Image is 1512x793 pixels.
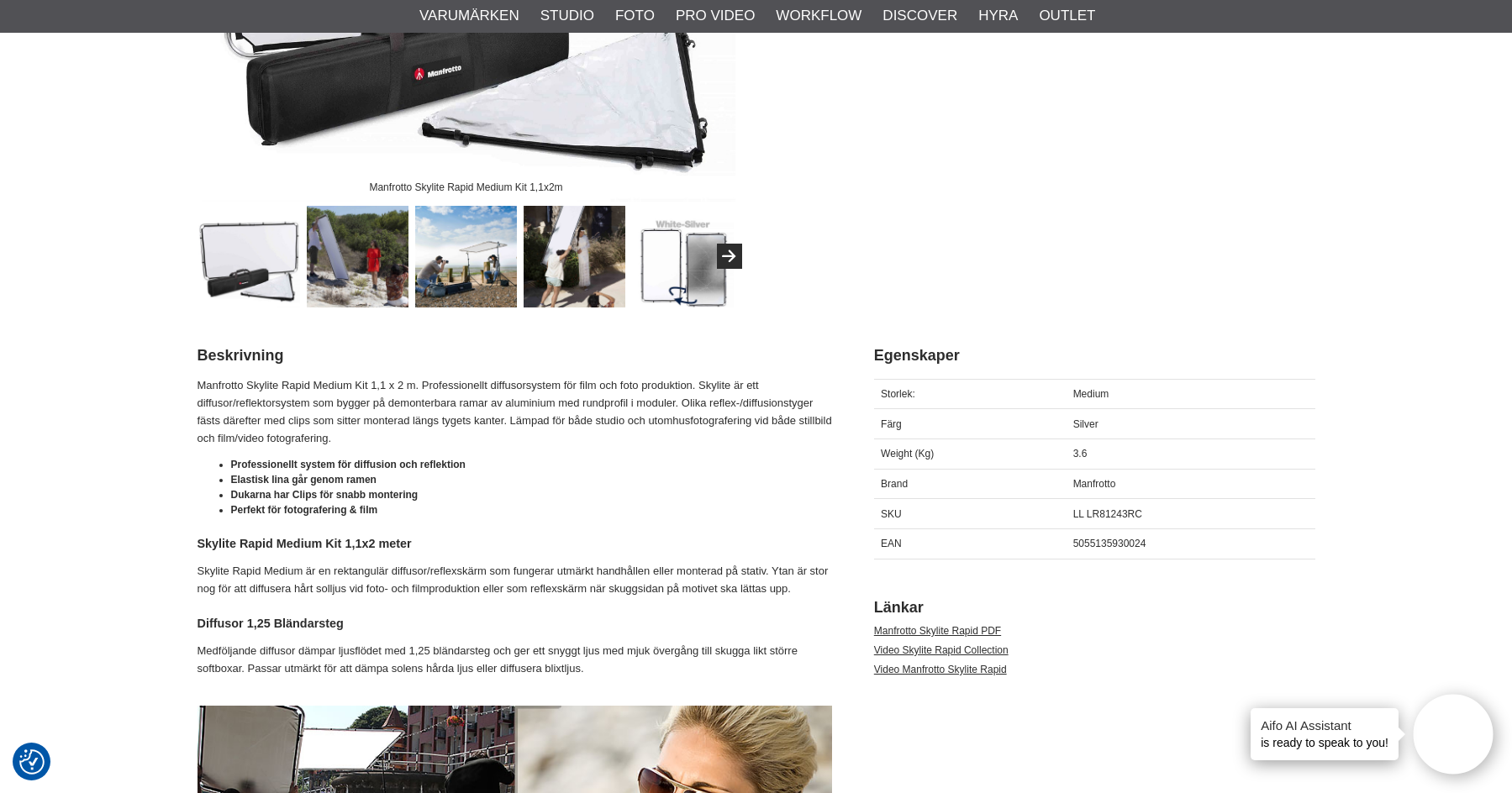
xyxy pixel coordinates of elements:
[615,5,655,27] a: Foto
[776,5,861,27] a: Workflow
[415,206,517,307] img: Manfrotto Skylite diffuser
[198,535,832,552] h4: Skylite Rapid Medium Kit 1,1x2 meter
[198,615,832,632] h4: Diffusor 1,25 Bländarsteg
[1261,717,1388,734] h4: Aifo AI Assistant
[1039,5,1095,27] a: Outlet
[198,563,832,598] p: Skylite Rapid Medium är en rektangulär diffusor/reflexskärm som fungerar utmärkt handhållen eller...
[19,749,45,775] img: Revisit consent button
[1073,418,1098,430] span: Silver
[1073,448,1088,460] span: 3.6
[881,418,902,430] span: Färg
[881,508,902,520] span: SKU
[881,478,908,490] span: Brand
[524,206,625,307] img: Mycket lätt och stabil
[881,538,902,549] span: EAN
[231,459,466,470] strong: Professionellt system för diffusion och reflektion
[874,644,1009,656] a: Video Skylite Rapid Collection
[676,5,755,27] a: Pro Video
[19,747,45,777] button: Samtyckesinställningar
[540,5,594,27] a: Studio
[1073,508,1142,520] span: LL LR81243RC
[356,172,577,202] div: Manfrotto Skylite Rapid Medium Kit 1,1x2m
[307,206,408,307] img: Manfrotto Skylite, Silver och Vit
[632,206,734,307] img: Både vit och silver reflekterande yta(dubbelsidig)
[231,504,378,516] strong: Perfekt för fotografering & film
[717,244,742,269] button: Next
[198,206,300,307] img: Manfrotto Skylite Rapid Medium Kit 1,1x2m
[874,345,1315,366] h2: Egenskaper
[198,377,832,447] p: Manfrotto Skylite Rapid Medium Kit 1,1 x 2 m. Professionellt diffusorsystem för film och foto pro...
[1073,478,1116,490] span: Manfrotto
[1251,708,1399,760] div: is ready to speak to you!
[874,597,1315,618] h2: Länkar
[874,664,1007,675] a: Video Manfrotto Skylite Rapid
[881,448,934,460] span: Weight (Kg)
[198,345,832,366] h2: Beskrivning
[881,388,915,400] span: Storlek:
[1073,538,1146,549] span: 5055135930024
[198,643,832,678] p: Medföljande diffusor dämpar ljusflödet med 1,25 bländarsteg och ger ett snyggt ljus med mjuk över...
[231,489,419,501] strong: Dukarna har Clips för snabb montering
[1073,388,1109,400] span: Medium
[978,5,1018,27] a: Hyra
[419,5,519,27] a: Varumärken
[882,5,957,27] a: Discover
[874,625,1001,637] a: Manfrotto Skylite Rapid PDF
[231,474,377,486] strong: Elastisk lina går genom ramen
